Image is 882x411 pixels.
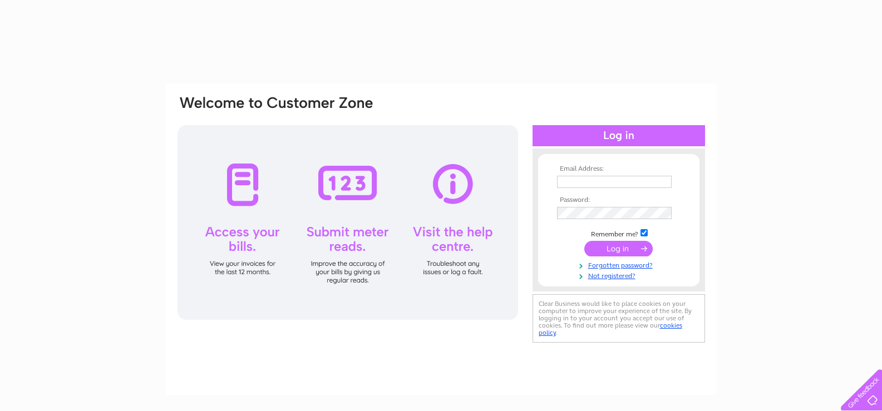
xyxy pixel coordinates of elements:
div: Clear Business would like to place cookies on your computer to improve your experience of the sit... [533,294,705,343]
td: Remember me? [554,227,683,239]
input: Submit [584,241,653,256]
a: cookies policy [539,321,682,336]
th: Password: [554,196,683,204]
a: Not registered? [557,270,683,280]
th: Email Address: [554,165,683,173]
a: Forgotten password? [557,259,683,270]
